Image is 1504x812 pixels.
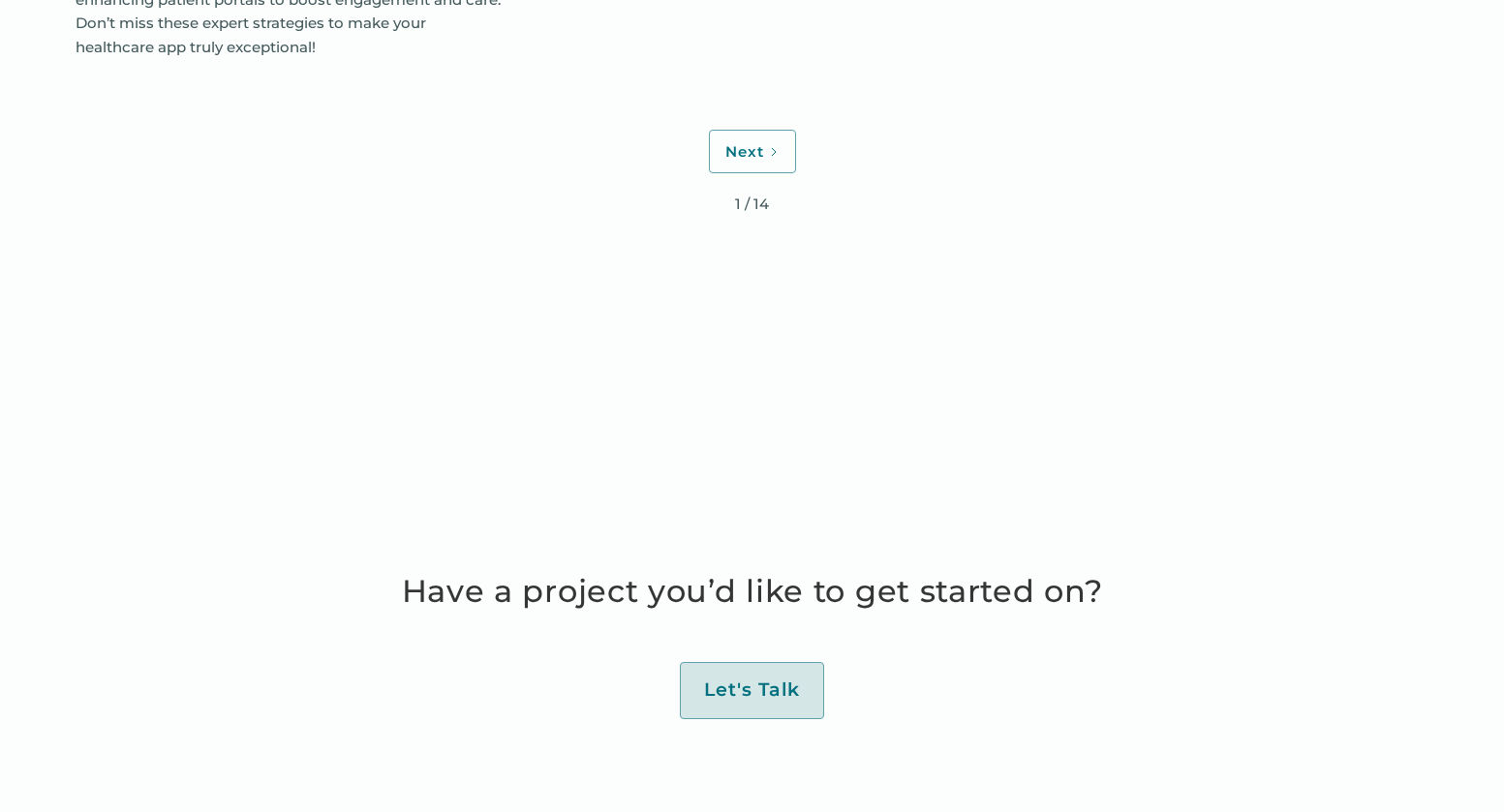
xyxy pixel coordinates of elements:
div: List [76,130,1429,240]
h2: Have a project you’d like to get started on? [402,566,1103,616]
div: Let's Talk [704,678,800,703]
a: Next Page [709,130,796,174]
div: Page 1 of 14 [76,193,1429,217]
a: Let's Talk [680,662,824,719]
div: Next [725,142,764,162]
